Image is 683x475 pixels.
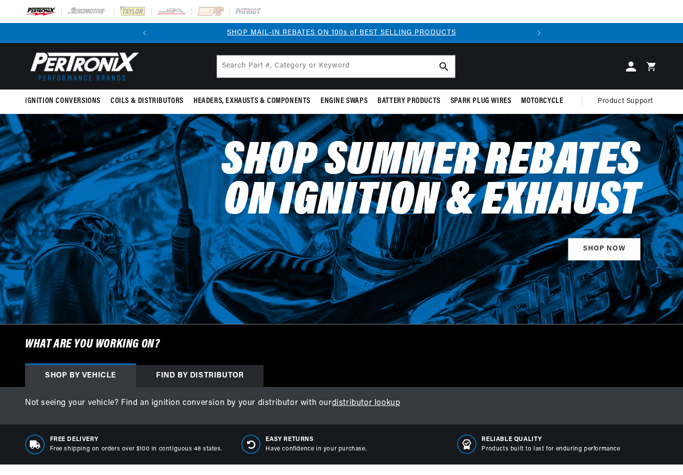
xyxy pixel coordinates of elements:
[377,96,440,106] span: Battery Products
[110,96,183,106] span: Coils & Distributors
[372,89,445,113] summary: Battery Products
[221,142,640,222] h2: Shop Summer Rebates on Ignition & Exhaust
[105,89,188,113] summary: Coils & Distributors
[568,238,640,260] a: SHOP NOW
[25,89,105,113] summary: Ignition Conversions
[516,89,568,113] summary: Motorcycle
[50,435,222,444] span: Free Delivery
[25,397,658,410] p: Not seeing your vehicle? Find an ignition conversion by your distributor with our
[227,29,456,36] a: SHOP MAIL-IN REBATES ON 100s of BEST SELLING PRODUCTS
[597,96,653,107] span: Product Support
[481,445,620,453] p: Products built to last for enduring performance
[332,399,400,407] a: distributor lookup
[188,89,315,113] summary: Headers, Exhausts & Components
[134,23,154,43] button: Translation missing: en.sections.announcements.previous_announcement
[50,445,222,453] p: Free shipping on orders over $100 in contiguous 48 states.
[450,96,511,106] span: Spark Plug Wires
[154,27,529,38] div: 1 of 2
[217,55,455,77] input: Search Part #, Category or Keyword
[25,96,100,106] span: Ignition Conversions
[315,89,372,113] summary: Engine Swaps
[265,445,366,453] p: Have confidence in your purchase.
[529,23,549,43] button: Translation missing: en.sections.announcements.next_announcement
[433,55,455,77] button: Search Part #, Category or Keyword
[25,365,136,387] div: Shop by vehicle
[320,96,367,106] span: Engine Swaps
[193,96,310,106] span: Headers, Exhausts & Components
[597,89,658,113] summary: Product Support
[25,49,140,83] img: Pertronix
[481,435,620,444] span: RELIABLE QUALITY
[154,27,529,38] div: Announcement
[521,96,563,106] span: Motorcycle
[445,89,516,113] summary: Spark Plug Wires
[265,435,366,444] span: Easy Returns
[136,365,263,387] div: Find by Distributor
